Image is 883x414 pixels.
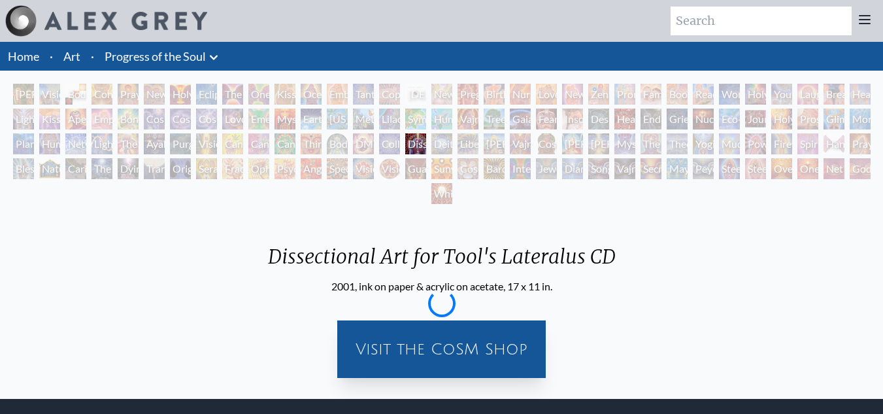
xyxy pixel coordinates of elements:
[222,84,243,105] div: The Kiss
[170,158,191,179] div: Original Face
[693,133,714,154] div: Yogi & the Möbius Sphere
[86,42,99,71] li: ·
[667,133,688,154] div: Theologue
[353,109,374,129] div: Metamorphosis
[327,158,348,179] div: Spectral Lotus
[458,158,478,179] div: Cosmic Elf
[353,158,374,179] div: Vision Crystal
[353,84,374,105] div: Tantra
[693,158,714,179] div: Peyote Being
[588,158,609,179] div: Song of Vajra Being
[39,133,60,154] div: Human Geometry
[745,84,766,105] div: Holy Family
[379,109,400,129] div: Lilacs
[327,84,348,105] div: Embracing
[379,133,400,154] div: Collective Vision
[170,84,191,105] div: Holy Grail
[65,158,86,179] div: Caring
[301,133,322,154] div: Third Eye Tears of Joy
[667,158,688,179] div: Mayan Being
[118,133,139,154] div: The Shulgins and their Alchemical Angels
[44,42,58,71] li: ·
[614,158,635,179] div: Vajra Being
[614,133,635,154] div: Mystic Eye
[144,109,165,129] div: Cosmic Creativity
[771,133,792,154] div: Firewalking
[258,245,626,279] div: Dissectional Art for Tool's Lateralus CD
[641,84,661,105] div: Family
[118,84,139,105] div: Praying
[484,109,505,129] div: Tree & Person
[797,109,818,129] div: Prostration
[797,133,818,154] div: Spirit Animates the Flesh
[850,133,871,154] div: Praying Hands
[144,133,165,154] div: Ayahuasca Visitation
[641,133,661,154] div: The Seer
[510,158,531,179] div: Interbeing
[641,109,661,129] div: Endarkenment
[431,133,452,154] div: Deities & Demons Drinking from the Milky Pool
[431,183,452,204] div: White Light
[222,133,243,154] div: Cannabis Mudra
[301,109,322,129] div: Earth Energies
[248,84,269,105] div: One Taste
[39,84,60,105] div: Visionary Origin of Language
[258,279,626,294] div: 2001, ink on paper & acrylic on acetate, 17 x 11 in.
[824,133,844,154] div: Hands that See
[345,328,538,370] a: Visit the CoSM Shop
[824,158,844,179] div: Net of Being
[301,84,322,105] div: Ocean of Love Bliss
[614,84,635,105] div: Promise
[144,158,165,179] div: Transfiguration
[105,47,206,65] a: Progress of the Soul
[719,158,740,179] div: Steeplehead 1
[458,84,478,105] div: Pregnancy
[431,158,452,179] div: Sunyata
[510,109,531,129] div: Gaia
[39,158,60,179] div: Nature of Mind
[824,84,844,105] div: Breathing
[850,158,871,179] div: Godself
[824,109,844,129] div: Glimpsing the Empyrean
[144,84,165,105] div: New Man New Woman
[719,84,740,105] div: Wonder
[405,109,426,129] div: Symbiosis: Gall Wasp & Oak Tree
[92,133,112,154] div: Lightworker
[92,109,112,129] div: Empowerment
[484,133,505,154] div: [PERSON_NAME]
[327,133,348,154] div: Body/Mind as a Vibratory Field of Energy
[510,133,531,154] div: Vajra Guru
[353,133,374,154] div: DMT - The Spirit Molecule
[405,158,426,179] div: Guardian of Infinite Vision
[850,84,871,105] div: Healing
[484,158,505,179] div: Bardo Being
[405,133,426,154] div: Dissectional Art for Tool's Lateralus CD
[797,158,818,179] div: One
[562,158,583,179] div: Diamond Being
[65,109,86,129] div: Aperture
[536,84,557,105] div: Love Circuit
[65,84,86,105] div: Body, Mind, Spirit
[693,109,714,129] div: Nuclear Crucifixion
[65,133,86,154] div: Networks
[275,109,295,129] div: Mysteriosa 2
[588,133,609,154] div: [PERSON_NAME]
[222,109,243,129] div: Love is a Cosmic Force
[248,133,269,154] div: Cannabis Sutra
[301,158,322,179] div: Angel Skin
[275,84,295,105] div: Kissing
[458,133,478,154] div: Liberation Through Seeing
[379,158,400,179] div: Vision Crystal Tondo
[771,158,792,179] div: Oversoul
[196,158,217,179] div: Seraphic Transport Docking on the Third Eye
[275,133,295,154] div: Cannabacchus
[170,109,191,129] div: Cosmic Artist
[745,109,766,129] div: Journey of the Wounded Healer
[13,109,34,129] div: Lightweaver
[458,109,478,129] div: Vajra Horse
[667,84,688,105] div: Boo-boo
[693,84,714,105] div: Reading
[536,158,557,179] div: Jewel Being
[431,109,452,129] div: Humming Bird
